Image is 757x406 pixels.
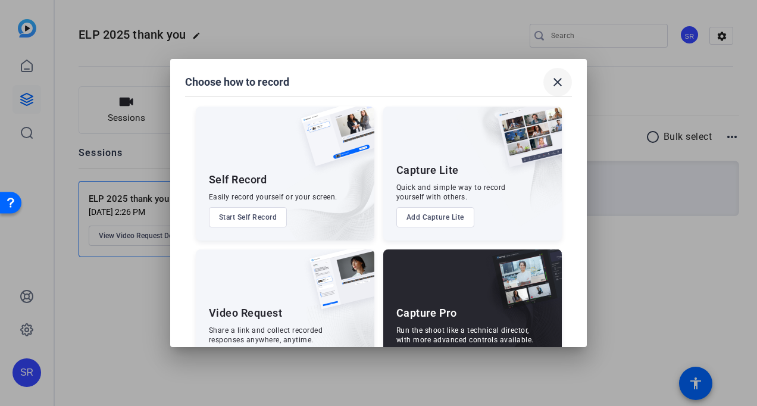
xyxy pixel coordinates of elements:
[301,249,374,321] img: ugc-content.png
[209,326,323,345] div: Share a link and collect recorded responses anywhere, anytime.
[209,173,267,187] div: Self Record
[292,107,374,178] img: self-record.png
[185,75,289,89] h1: Choose how to record
[209,192,337,202] div: Easily record yourself or your screen.
[455,107,562,226] img: embarkstudio-capture-lite.png
[396,183,506,202] div: Quick and simple way to record yourself with others.
[396,326,534,345] div: Run the shoot like a technical director, with more advanced controls available.
[483,249,562,322] img: capture-pro.png
[396,163,459,177] div: Capture Lite
[305,286,374,383] img: embarkstudio-ugc-content.png
[396,306,457,320] div: Capture Pro
[396,207,474,227] button: Add Capture Lite
[488,107,562,179] img: capture-lite.png
[271,132,374,241] img: embarkstudio-self-record.png
[550,75,565,89] mat-icon: close
[209,207,287,227] button: Start Self Record
[474,264,562,383] img: embarkstudio-capture-pro.png
[209,306,283,320] div: Video Request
